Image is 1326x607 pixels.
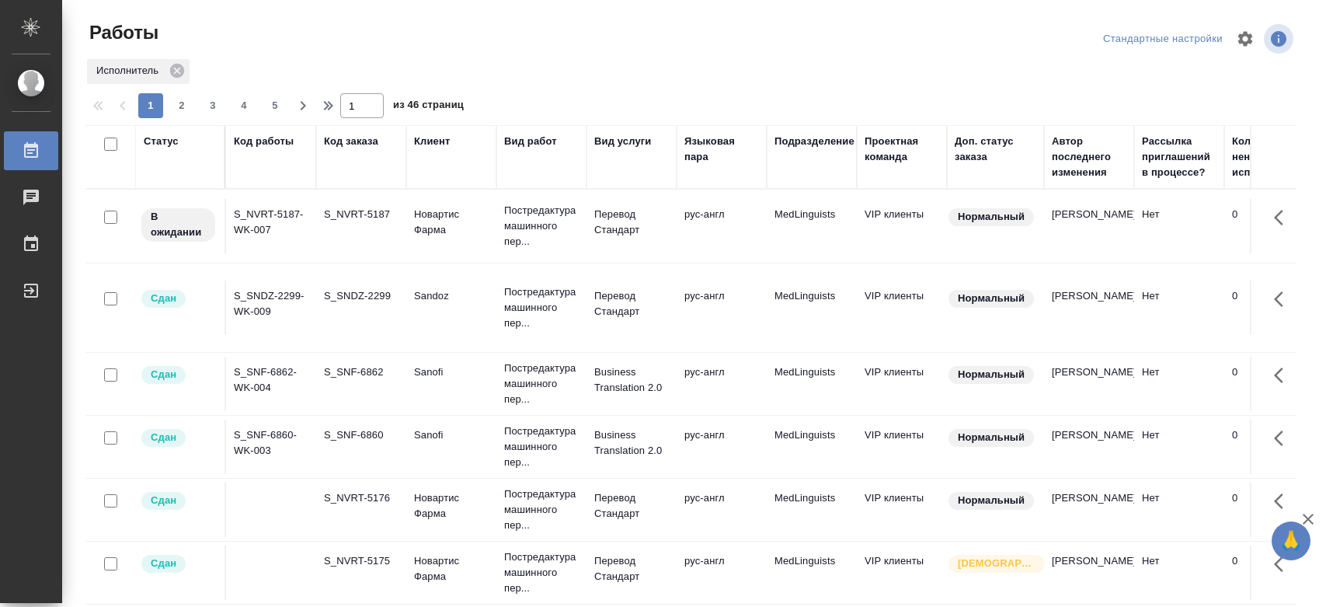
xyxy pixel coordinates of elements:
div: Клиент [414,134,450,149]
p: Постредактура машинного пер... [504,549,579,596]
p: Новартис Фарма [414,553,489,584]
div: Исполнитель [87,59,190,84]
td: [PERSON_NAME] [1044,546,1134,600]
p: Нормальный [958,291,1025,306]
td: S_NVRT-5187-WK-007 [226,199,316,253]
div: Статус [144,134,179,149]
td: Нет [1134,420,1224,474]
div: S_SNF-6860 [324,427,398,443]
div: Проектная команда [865,134,939,165]
td: MedLinguists [767,281,857,335]
td: рус-англ [677,546,767,600]
p: Нормальный [958,367,1025,382]
div: Менеджер проверил работу исполнителя, передает ее на следующий этап [140,365,217,385]
p: Business Translation 2.0 [594,365,669,396]
span: из 46 страниц [393,96,464,118]
p: Новартис Фарма [414,490,489,522]
td: VIP клиенты [857,357,947,411]
td: S_SNF-6860-WK-003 [226,420,316,474]
td: Нет [1134,483,1224,537]
p: Постредактура машинного пер... [504,487,579,533]
td: рус-англ [677,357,767,411]
p: Sanofi [414,365,489,380]
td: [PERSON_NAME] [1044,199,1134,253]
div: S_SNDZ-2299 [324,288,398,304]
button: Здесь прячутся важные кнопки [1265,420,1302,457]
div: Код заказа [324,134,378,149]
div: Рассылка приглашений в процессе? [1142,134,1216,180]
div: S_SNF-6862 [324,365,398,380]
div: Языковая пара [684,134,759,165]
td: VIP клиенты [857,483,947,537]
span: 🙏 [1278,525,1304,557]
td: Нет [1134,546,1224,600]
td: S_SNF-6862-WK-004 [226,357,316,411]
span: 5 [263,98,287,113]
td: Нет [1134,199,1224,253]
p: Нормальный [958,209,1025,225]
p: В ожидании [151,209,206,240]
button: 5 [263,93,287,118]
p: Нормальный [958,430,1025,445]
p: Постредактура машинного пер... [504,424,579,470]
td: VIP клиенты [857,281,947,335]
p: Исполнитель [96,63,164,78]
button: 2 [169,93,194,118]
td: MedLinguists [767,546,857,600]
span: 3 [200,98,225,113]
button: 3 [200,93,225,118]
p: Сдан [151,291,176,306]
button: Здесь прячутся важные кнопки [1265,199,1302,236]
td: рус-англ [677,420,767,474]
div: S_NVRT-5175 [324,553,398,569]
td: S_SNDZ-2299-WK-009 [226,281,316,335]
div: split button [1099,27,1227,51]
p: Sandoz [414,288,489,304]
div: Исполнитель назначен, приступать к работе пока рано [140,207,217,243]
p: Сдан [151,367,176,382]
p: Постредактура машинного пер... [504,284,579,331]
span: 2 [169,98,194,113]
span: Работы [85,20,158,45]
div: S_NVRT-5176 [324,490,398,506]
p: Новартис Фарма [414,207,489,238]
div: Менеджер проверил работу исполнителя, передает ее на следующий этап [140,427,217,448]
p: Sanofi [414,427,489,443]
div: Автор последнего изменения [1052,134,1126,180]
td: [PERSON_NAME] [1044,483,1134,537]
div: Менеджер проверил работу исполнителя, передает ее на следующий этап [140,553,217,574]
td: MedLinguists [767,199,857,253]
td: рус-англ [677,483,767,537]
td: рус-англ [677,199,767,253]
td: [PERSON_NAME] [1044,357,1134,411]
div: Вид услуги [594,134,652,149]
p: Business Translation 2.0 [594,427,669,459]
td: MedLinguists [767,420,857,474]
p: Перевод Стандарт [594,288,669,319]
td: Нет [1134,281,1224,335]
div: Доп. статус заказа [955,134,1036,165]
div: Код работы [234,134,294,149]
p: Постредактура машинного пер... [504,203,579,249]
td: VIP клиенты [857,546,947,600]
button: Здесь прячутся важные кнопки [1265,357,1302,394]
div: Менеджер проверил работу исполнителя, передает ее на следующий этап [140,288,217,309]
div: S_NVRT-5187 [324,207,398,222]
span: Настроить таблицу [1227,20,1264,58]
td: MedLinguists [767,483,857,537]
button: Здесь прячутся важные кнопки [1265,281,1302,318]
td: [PERSON_NAME] [1044,420,1134,474]
p: Перевод Стандарт [594,553,669,584]
button: 4 [231,93,256,118]
div: Подразделение [774,134,854,149]
p: Нормальный [958,493,1025,508]
div: Вид работ [504,134,557,149]
p: Перевод Стандарт [594,490,669,522]
div: Кол-во неназначенных исполнителей [1232,134,1325,180]
td: [PERSON_NAME] [1044,281,1134,335]
p: Сдан [151,556,176,571]
div: Менеджер проверил работу исполнителя, передает ее на следующий этап [140,490,217,511]
span: Посмотреть информацию [1264,24,1296,54]
p: Перевод Стандарт [594,207,669,238]
button: Здесь прячутся важные кнопки [1265,546,1302,583]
